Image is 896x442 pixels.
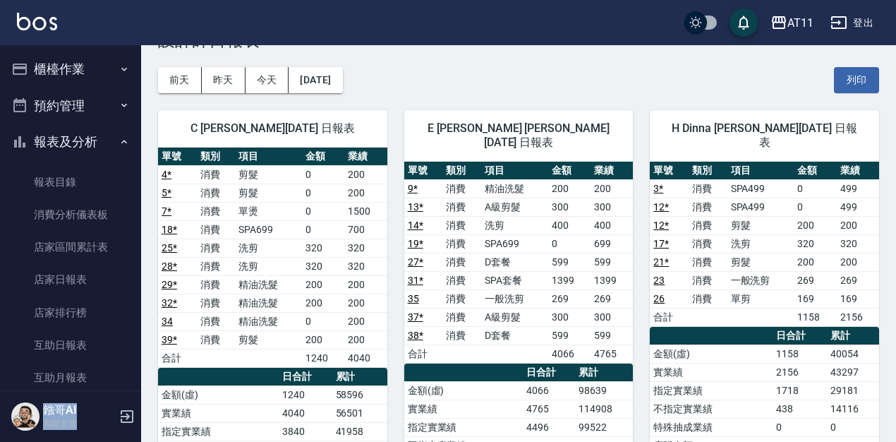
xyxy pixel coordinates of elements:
[332,422,387,441] td: 41958
[235,202,302,220] td: 單燙
[481,253,548,271] td: D套餐
[11,402,40,431] img: Person
[837,289,879,308] td: 169
[202,67,246,93] button: 昨天
[302,294,344,312] td: 200
[197,239,236,257] td: 消費
[442,216,481,234] td: 消費
[689,162,727,180] th: 類別
[548,345,591,363] td: 4066
[344,220,387,239] td: 700
[6,198,135,231] a: 消費分析儀表板
[235,257,302,275] td: 洗剪
[727,253,794,271] td: 剪髮
[653,275,665,286] a: 23
[794,179,836,198] td: 0
[246,67,289,93] button: 今天
[827,400,879,418] td: 14116
[548,271,591,289] td: 1399
[442,162,481,180] th: 類別
[43,417,115,430] p: 高階主管
[162,316,173,327] a: 34
[548,179,591,198] td: 200
[727,234,794,253] td: 洗剪
[332,368,387,386] th: 累計
[653,293,665,304] a: 26
[197,275,236,294] td: 消費
[481,326,548,345] td: D套餐
[235,275,302,294] td: 精油洗髮
[158,148,387,368] table: a dense table
[689,179,727,198] td: 消費
[481,162,548,180] th: 項目
[302,184,344,202] td: 0
[575,364,634,382] th: 累計
[235,312,302,330] td: 精油洗髮
[794,289,836,308] td: 169
[727,271,794,289] td: 一般洗剪
[650,363,773,381] td: 實業績
[689,216,727,234] td: 消費
[837,198,879,216] td: 499
[235,330,302,349] td: 剪髮
[689,289,727,308] td: 消費
[548,253,591,271] td: 599
[197,312,236,330] td: 消費
[837,162,879,180] th: 業績
[302,275,344,294] td: 200
[158,404,279,422] td: 實業績
[481,198,548,216] td: A級剪髮
[689,253,727,271] td: 消費
[6,263,135,296] a: 店家日報表
[235,184,302,202] td: 剪髮
[591,289,633,308] td: 269
[650,162,689,180] th: 單號
[344,202,387,220] td: 1500
[837,308,879,326] td: 2156
[43,403,115,417] h5: 鏹哥AI
[344,275,387,294] td: 200
[344,330,387,349] td: 200
[837,216,879,234] td: 200
[794,216,836,234] td: 200
[837,234,879,253] td: 320
[442,179,481,198] td: 消費
[442,198,481,216] td: 消費
[827,381,879,400] td: 29181
[302,165,344,184] td: 0
[837,271,879,289] td: 269
[548,162,591,180] th: 金額
[344,312,387,330] td: 200
[773,327,827,345] th: 日合計
[727,179,794,198] td: SPA499
[442,234,481,253] td: 消費
[442,271,481,289] td: 消費
[158,386,279,404] td: 金額(虛)
[591,234,633,253] td: 699
[591,308,633,326] td: 300
[481,216,548,234] td: 洗剪
[591,198,633,216] td: 300
[302,239,344,257] td: 320
[591,162,633,180] th: 業績
[6,329,135,362] a: 互助日報表
[591,271,633,289] td: 1399
[279,368,332,386] th: 日合計
[794,253,836,271] td: 200
[667,121,862,150] span: H Dinna [PERSON_NAME][DATE] 日報表
[302,330,344,349] td: 200
[591,216,633,234] td: 400
[302,257,344,275] td: 320
[6,231,135,263] a: 店家區間累計表
[727,289,794,308] td: 單剪
[794,234,836,253] td: 320
[787,14,813,32] div: AT11
[197,165,236,184] td: 消費
[548,216,591,234] td: 400
[158,148,197,166] th: 單號
[548,198,591,216] td: 300
[279,422,332,441] td: 3840
[481,179,548,198] td: 精油洗髮
[197,202,236,220] td: 消費
[344,349,387,367] td: 4040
